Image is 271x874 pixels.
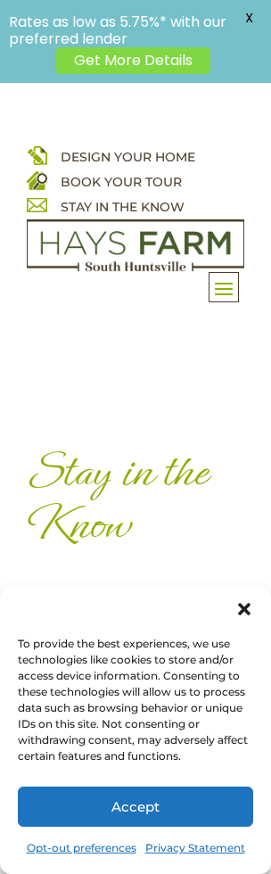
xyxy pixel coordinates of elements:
a: hays farm homes huntsville development [27,260,243,276]
a: Privacy Statement [145,836,245,861]
img: Logo [27,219,243,272]
a: DESIGN YOUR HOME [61,149,195,165]
a: STAY IN THE KNOW [61,199,185,215]
div: To provide the best experiences, we use technologies like cookies to store and/or access device i... [18,636,249,764]
span: X [235,4,262,31]
a: BOOK YOUR TOUR [61,174,182,190]
img: book your home tour [27,169,47,190]
button: Accept [18,787,253,827]
img: design your home [27,144,47,165]
p: Rates as low as 5.75%* with our preferred lender [9,13,240,47]
div: Close dialog [235,600,253,618]
a: Opt-out preferences [27,836,136,861]
a: Get More Details [56,47,210,73]
h1: Stay in the Know [27,445,243,559]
